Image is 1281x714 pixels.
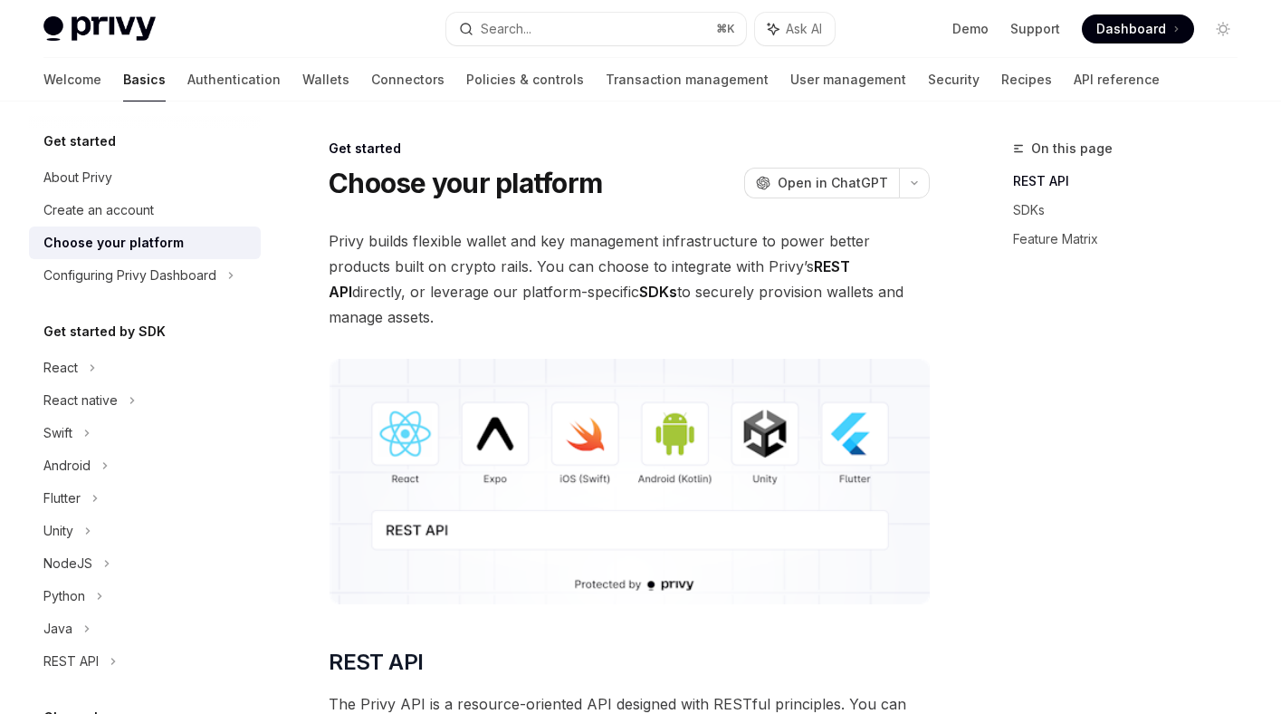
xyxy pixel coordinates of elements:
div: React [43,357,78,379]
h5: Get started by SDK [43,321,166,343]
div: Android [43,455,91,477]
a: Basics [123,58,166,101]
a: Transaction management [606,58,769,101]
a: Demo [952,20,989,38]
img: images/Platform2.png [329,359,930,604]
div: Unity [43,520,73,542]
span: REST API [329,648,423,677]
a: Connectors [371,58,445,101]
div: REST API [43,651,99,672]
a: Wallets [302,58,349,101]
a: REST API [1013,167,1252,196]
a: Policies & controls [466,58,584,101]
a: Support [1010,20,1060,38]
span: Ask AI [786,20,822,38]
div: Configuring Privy Dashboard [43,265,216,286]
div: Create an account [43,199,154,221]
a: Authentication [187,58,281,101]
div: About Privy [43,167,112,188]
span: On this page [1031,138,1113,159]
div: Get started [329,140,930,158]
div: Search... [481,18,531,40]
button: Toggle dark mode [1209,14,1238,43]
a: About Privy [29,161,261,194]
a: Dashboard [1082,14,1194,43]
span: ⌘ K [716,22,735,36]
div: Choose your platform [43,232,184,254]
a: Security [928,58,980,101]
div: NodeJS [43,553,92,574]
span: Dashboard [1096,20,1166,38]
div: Swift [43,422,72,444]
span: Privy builds flexible wallet and key management infrastructure to power better products built on ... [329,228,930,330]
div: Java [43,618,72,640]
h1: Choose your platform [329,167,602,199]
a: Recipes [1001,58,1052,101]
a: Choose your platform [29,227,261,259]
a: Welcome [43,58,101,101]
span: Open in ChatGPT [778,174,888,192]
div: Flutter [43,487,81,509]
div: Python [43,585,85,607]
a: User management [790,58,906,101]
div: React native [43,390,118,411]
strong: SDKs [639,283,677,301]
h5: Get started [43,130,116,152]
a: Create an account [29,194,261,227]
button: Open in ChatGPT [744,168,899,198]
button: Ask AI [755,13,835,45]
button: Search...⌘K [446,13,746,45]
img: light logo [43,16,156,42]
a: Feature Matrix [1013,225,1252,254]
a: API reference [1074,58,1160,101]
a: SDKs [1013,196,1252,225]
